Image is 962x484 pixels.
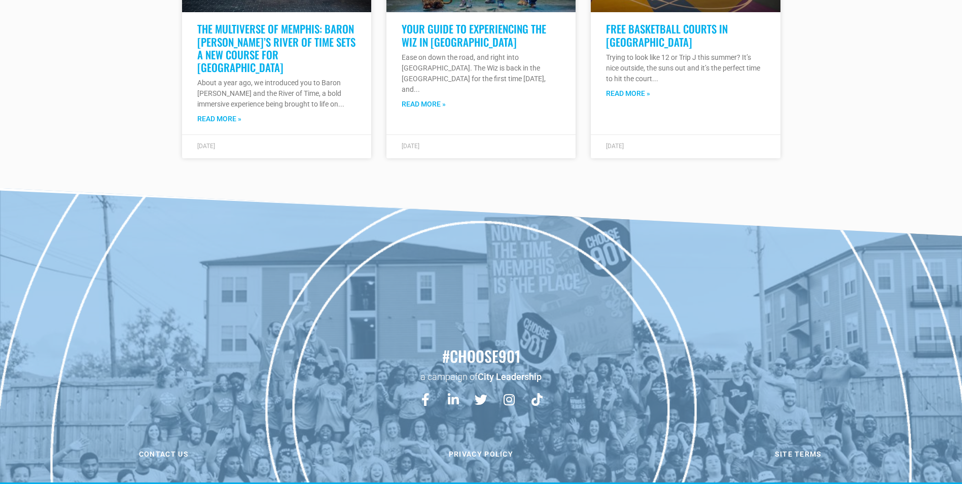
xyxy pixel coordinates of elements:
span: Privacy Policy [449,451,513,458]
p: Trying to look like 12 or Trip J this summer? It’s nice outside, the suns out and it’s the perfec... [606,52,765,84]
span: Contact us [139,451,189,458]
a: Contact us [8,443,320,465]
h2: #choose901 [5,345,957,367]
span: [DATE] [606,143,624,150]
span: [DATE] [402,143,419,150]
a: Read more about The Multiverse of Memphis: Baron Von Opperbean’s River of Time Sets a New Course ... [197,114,241,124]
a: Your Guide to Experiencing The Wiz in [GEOGRAPHIC_DATA] [402,21,546,49]
a: Free Basketball Courts in [GEOGRAPHIC_DATA] [606,21,728,49]
p: a campaign of [5,370,957,383]
p: About a year ago, we introduced you to Baron [PERSON_NAME] and the River of Time, a bold immersiv... [197,78,356,110]
p: Ease on down the road, and right into [GEOGRAPHIC_DATA]. The Wiz is back in the [GEOGRAPHIC_DATA]... [402,52,560,95]
a: Read more about Your Guide to Experiencing The Wiz in Memphis [402,99,446,110]
a: Site Terms [642,443,954,465]
a: The Multiverse of Memphis: Baron [PERSON_NAME]’s River of Time Sets a New Course for [GEOGRAPHIC_... [197,21,355,75]
a: Privacy Policy [325,443,637,465]
a: Read more about Free Basketball Courts in Memphis [606,88,650,99]
span: [DATE] [197,143,215,150]
span: Site Terms [775,451,822,458]
a: City Leadership [478,371,542,382]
